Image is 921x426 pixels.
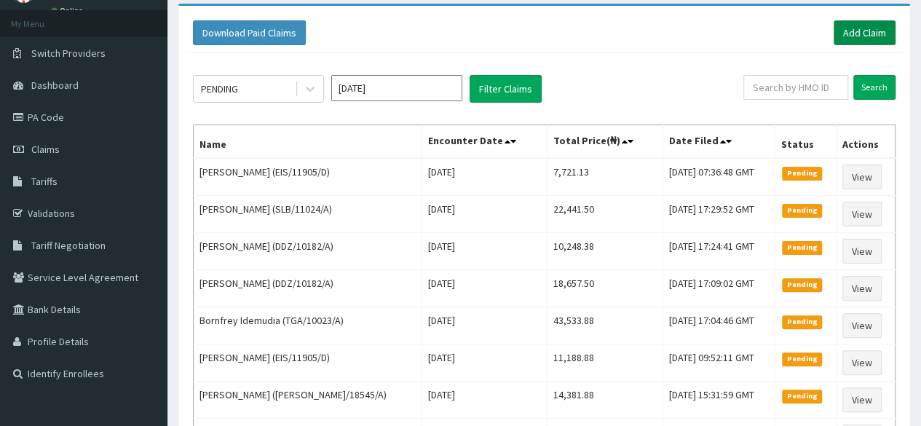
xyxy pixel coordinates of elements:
[663,233,774,270] td: [DATE] 17:24:41 GMT
[782,352,822,366] span: Pending
[663,125,774,159] th: Date Filed
[422,382,547,419] td: [DATE]
[663,196,774,233] td: [DATE] 17:29:52 GMT
[194,270,422,307] td: [PERSON_NAME] (DDZ/10182/A)
[31,239,106,252] span: Tariff Negotiation
[422,196,547,233] td: [DATE]
[547,196,663,233] td: 22,441.50
[547,233,663,270] td: 10,248.38
[31,79,79,92] span: Dashboard
[842,239,882,264] a: View
[331,75,462,101] input: Select Month and Year
[194,158,422,196] td: [PERSON_NAME] (EIS/11905/D)
[547,158,663,196] td: 7,721.13
[51,6,86,16] a: Online
[193,20,306,45] button: Download Paid Claims
[782,204,822,217] span: Pending
[842,202,882,226] a: View
[842,387,882,412] a: View
[194,382,422,419] td: [PERSON_NAME] ([PERSON_NAME]/18545/A)
[782,315,822,328] span: Pending
[194,233,422,270] td: [PERSON_NAME] (DDZ/10182/A)
[201,82,238,96] div: PENDING
[422,307,547,344] td: [DATE]
[547,125,663,159] th: Total Price(₦)
[31,47,106,60] span: Switch Providers
[842,350,882,375] a: View
[194,307,422,344] td: Bornfrey Idemudia (TGA/10023/A)
[842,165,882,189] a: View
[422,270,547,307] td: [DATE]
[547,270,663,307] td: 18,657.50
[470,75,542,103] button: Filter Claims
[782,167,822,180] span: Pending
[834,20,896,45] a: Add Claim
[663,344,774,382] td: [DATE] 09:52:11 GMT
[663,382,774,419] td: [DATE] 15:31:59 GMT
[194,344,422,382] td: [PERSON_NAME] (EIS/11905/D)
[663,158,774,196] td: [DATE] 07:36:48 GMT
[836,125,895,159] th: Actions
[743,75,848,100] input: Search by HMO ID
[422,344,547,382] td: [DATE]
[842,276,882,301] a: View
[194,196,422,233] td: [PERSON_NAME] (SLB/11024/A)
[775,125,836,159] th: Status
[853,75,896,100] input: Search
[782,278,822,291] span: Pending
[782,241,822,254] span: Pending
[31,175,58,188] span: Tariffs
[663,270,774,307] td: [DATE] 17:09:02 GMT
[422,125,547,159] th: Encounter Date
[663,307,774,344] td: [DATE] 17:04:46 GMT
[842,313,882,338] a: View
[547,382,663,419] td: 14,381.88
[547,307,663,344] td: 43,533.88
[422,233,547,270] td: [DATE]
[782,390,822,403] span: Pending
[31,143,60,156] span: Claims
[422,158,547,196] td: [DATE]
[194,125,422,159] th: Name
[547,344,663,382] td: 11,188.88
